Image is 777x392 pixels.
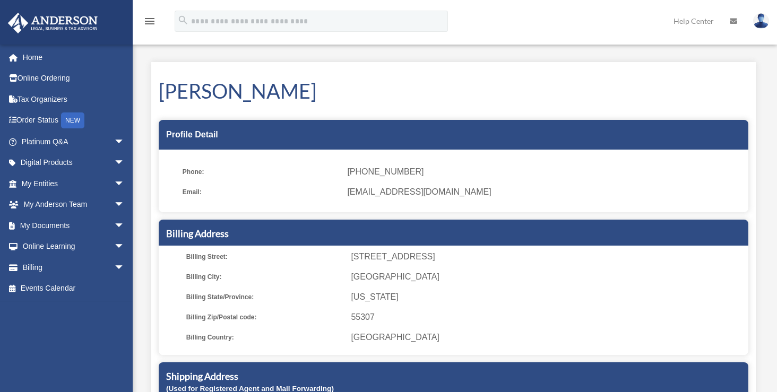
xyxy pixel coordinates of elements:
img: User Pic [753,13,769,29]
a: My Documentsarrow_drop_down [7,215,141,236]
a: menu [143,19,156,28]
span: Billing Street: [186,249,344,264]
a: Online Learningarrow_drop_down [7,236,141,257]
h1: [PERSON_NAME] [159,77,748,105]
span: [EMAIL_ADDRESS][DOMAIN_NAME] [347,185,741,199]
a: My Anderson Teamarrow_drop_down [7,194,141,215]
a: Tax Organizers [7,89,141,110]
span: [STREET_ADDRESS] [351,249,745,264]
span: arrow_drop_down [114,194,135,216]
a: My Entitiesarrow_drop_down [7,173,141,194]
span: Email: [183,185,340,199]
span: [GEOGRAPHIC_DATA] [351,269,745,284]
h5: Shipping Address [166,370,741,383]
a: Billingarrow_drop_down [7,257,141,278]
span: [GEOGRAPHIC_DATA] [351,330,745,345]
span: Billing City: [186,269,344,284]
span: arrow_drop_down [114,215,135,237]
span: Billing Zip/Postal code: [186,310,344,325]
i: menu [143,15,156,28]
span: Billing State/Province: [186,290,344,304]
span: Billing Country: [186,330,344,345]
a: Digital Productsarrow_drop_down [7,152,141,173]
span: arrow_drop_down [114,131,135,153]
h5: Billing Address [166,227,741,240]
span: Phone: [183,164,340,179]
span: arrow_drop_down [114,152,135,174]
a: Home [7,47,141,68]
span: [US_STATE] [351,290,745,304]
span: [PHONE_NUMBER] [347,164,741,179]
span: arrow_drop_down [114,236,135,258]
span: arrow_drop_down [114,173,135,195]
span: 55307 [351,310,745,325]
a: Events Calendar [7,278,141,299]
a: Online Ordering [7,68,141,89]
span: arrow_drop_down [114,257,135,278]
div: NEW [61,112,84,128]
i: search [177,14,189,26]
a: Order StatusNEW [7,110,141,132]
a: Platinum Q&Aarrow_drop_down [7,131,141,152]
div: Profile Detail [159,120,748,150]
img: Anderson Advisors Platinum Portal [5,13,101,33]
